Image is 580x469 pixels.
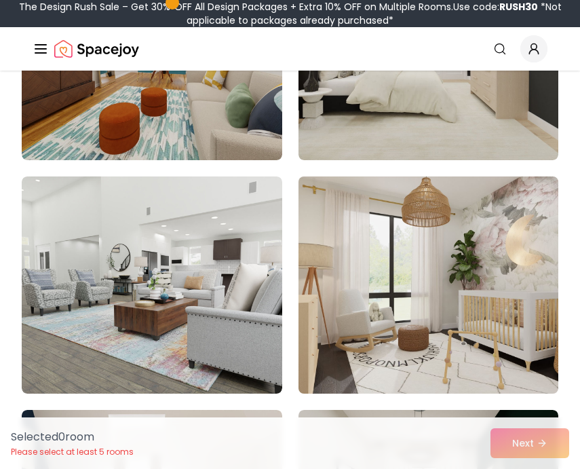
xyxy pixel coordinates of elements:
p: Selected 0 room [11,429,134,445]
img: Room room-4 [292,171,565,399]
nav: Global [33,27,547,71]
p: Please select at least 5 rooms [11,447,134,457]
a: Spacejoy [54,35,139,62]
img: Spacejoy Logo [54,35,139,62]
img: Room room-3 [22,176,282,394]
